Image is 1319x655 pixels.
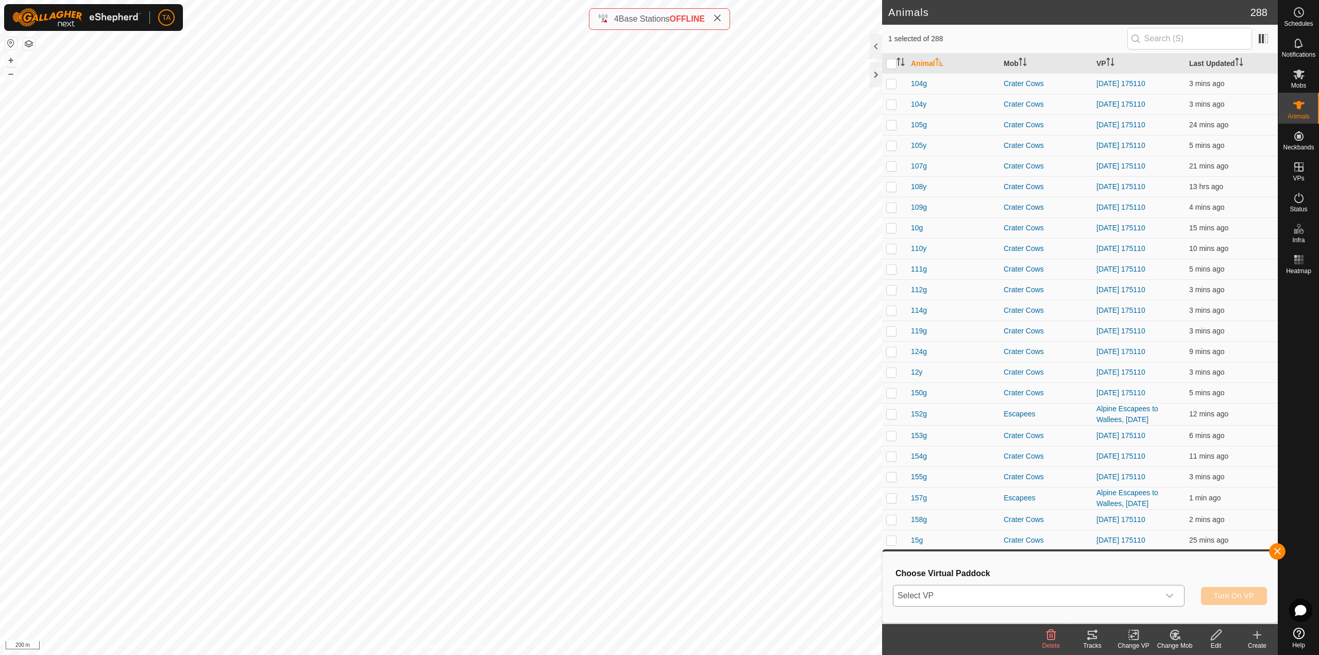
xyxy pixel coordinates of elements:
[1004,284,1088,295] div: Crater Cows
[1292,642,1305,648] span: Help
[1096,536,1145,544] a: [DATE] 175110
[5,68,17,80] button: –
[1250,5,1267,20] span: 288
[911,535,923,546] span: 15g
[1004,409,1088,419] div: Escapees
[1291,82,1306,89] span: Mobs
[1096,452,1145,460] a: [DATE] 175110
[1096,306,1145,314] a: [DATE] 175110
[1000,54,1092,74] th: Mob
[1189,162,1228,170] span: 22 Aug 2025, 8:41 am
[1189,203,1224,211] span: 22 Aug 2025, 8:58 am
[1195,641,1237,650] div: Edit
[1282,52,1315,58] span: Notifications
[1004,430,1088,441] div: Crater Cows
[1096,100,1145,108] a: [DATE] 175110
[5,54,17,66] button: +
[1189,79,1224,88] span: 22 Aug 2025, 8:59 am
[1096,141,1145,149] a: [DATE] 175110
[1286,268,1311,274] span: Heatmap
[911,388,927,398] span: 150g
[1042,642,1060,649] span: Delete
[1113,641,1154,650] div: Change VP
[911,451,927,462] span: 154g
[1127,28,1252,49] input: Search (S)
[1096,203,1145,211] a: [DATE] 175110
[911,367,923,378] span: 12y
[911,243,926,254] span: 110y
[895,568,1267,578] h3: Choose Virtual Paddock
[1096,265,1145,273] a: [DATE] 175110
[1293,175,1304,181] span: VPs
[1189,121,1228,129] span: 22 Aug 2025, 8:38 am
[1004,493,1088,503] div: Escapees
[1159,585,1180,606] div: dropdown trigger
[911,326,927,337] span: 119g
[5,37,17,49] button: Reset Map
[1004,223,1088,233] div: Crater Cows
[1096,162,1145,170] a: [DATE] 175110
[888,6,1250,19] h2: Animals
[1201,587,1267,605] button: Turn On VP
[893,585,1159,606] span: Select VP
[1154,641,1195,650] div: Change Mob
[1189,431,1224,440] span: 22 Aug 2025, 8:56 am
[1106,59,1114,68] p-sorticon: Activate to sort
[1096,405,1158,424] a: Alpine Escapees to Wallees, [DATE]
[451,642,482,651] a: Contact Us
[1189,244,1228,253] span: 22 Aug 2025, 8:52 am
[1004,326,1088,337] div: Crater Cows
[911,430,927,441] span: 153g
[1004,243,1088,254] div: Crater Cows
[1189,306,1224,314] span: 22 Aug 2025, 8:59 am
[1292,237,1305,243] span: Infra
[1189,347,1224,356] span: 22 Aug 2025, 8:52 am
[12,8,141,27] img: Gallagher Logo
[1189,452,1228,460] span: 22 Aug 2025, 8:51 am
[1096,368,1145,376] a: [DATE] 175110
[1189,224,1228,232] span: 22 Aug 2025, 8:47 am
[1004,202,1088,213] div: Crater Cows
[1189,515,1224,524] span: 22 Aug 2025, 8:59 am
[1096,431,1145,440] a: [DATE] 175110
[911,264,927,275] span: 111g
[1189,327,1224,335] span: 22 Aug 2025, 8:59 am
[911,140,926,151] span: 105y
[614,14,619,23] span: 4
[1096,121,1145,129] a: [DATE] 175110
[1096,244,1145,253] a: [DATE] 175110
[1004,346,1088,357] div: Crater Cows
[911,305,927,316] span: 114g
[1096,515,1145,524] a: [DATE] 175110
[1235,59,1243,68] p-sorticon: Activate to sort
[1004,451,1088,462] div: Crater Cows
[1214,592,1254,600] span: Turn On VP
[911,181,926,192] span: 108y
[1004,181,1088,192] div: Crater Cows
[1096,473,1145,481] a: [DATE] 175110
[911,409,927,419] span: 152g
[911,493,927,503] span: 157g
[1092,54,1185,74] th: VP
[1189,141,1224,149] span: 22 Aug 2025, 8:56 am
[1189,410,1228,418] span: 22 Aug 2025, 8:50 am
[1004,140,1088,151] div: Crater Cows
[1189,182,1223,191] span: 21 Aug 2025, 7:41 pm
[1004,514,1088,525] div: Crater Cows
[888,33,1127,44] span: 1 selected of 288
[1096,182,1145,191] a: [DATE] 175110
[911,78,927,89] span: 104g
[1284,21,1313,27] span: Schedules
[1189,100,1224,108] span: 22 Aug 2025, 8:58 am
[1004,264,1088,275] div: Crater Cows
[1019,59,1027,68] p-sorticon: Activate to sort
[1096,79,1145,88] a: [DATE] 175110
[1004,535,1088,546] div: Crater Cows
[23,38,35,50] button: Map Layers
[1004,388,1088,398] div: Crater Cows
[1189,389,1224,397] span: 22 Aug 2025, 8:56 am
[911,99,926,110] span: 104y
[1288,113,1310,120] span: Animals
[1004,367,1088,378] div: Crater Cows
[911,514,927,525] span: 158g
